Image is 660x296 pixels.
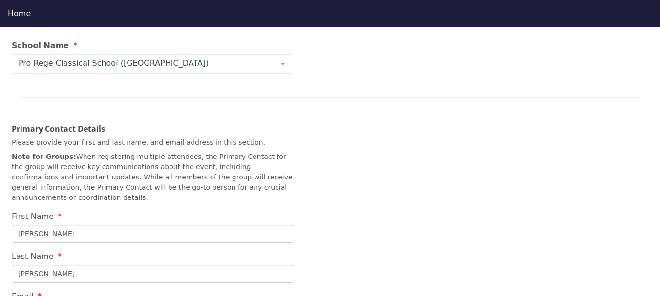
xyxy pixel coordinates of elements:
[12,265,293,283] input: Last Name
[12,252,54,261] span: Last Name
[12,138,293,148] p: Please provide your first and last name, and email address in this section.
[12,41,69,50] span: School Name
[12,152,293,203] p: When registering multiple attendees, the Primary Contact for the group will receive key communica...
[12,225,293,243] input: First Name
[16,59,273,68] span: Pro Rege Classical School ([GEOGRAPHIC_DATA])
[8,8,652,20] div: Home
[12,123,105,134] strong: Primary Contact Details
[12,212,54,221] span: First Name
[12,153,76,160] strong: Note for Groups:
